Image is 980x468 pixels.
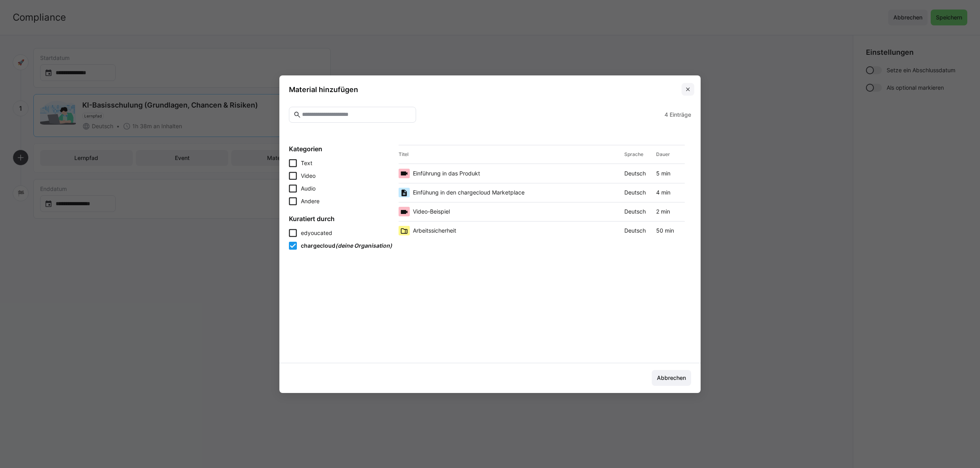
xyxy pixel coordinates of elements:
[656,374,687,382] span: Abbrechen
[289,145,392,153] h4: Kategorien
[664,111,668,119] span: 4
[624,227,653,235] span: Deutsch
[624,189,653,196] span: Deutsch
[301,185,316,193] span: Audio
[624,208,653,216] span: Deutsch
[670,111,691,119] span: Einträge
[656,189,685,196] span: 4 min
[656,227,685,235] span: 50 min
[289,85,358,94] h3: Material hinzufügen
[652,370,691,386] button: Abbrechen
[624,151,653,158] div: Sprache
[413,169,480,177] span: Einführung in das Produkt
[289,215,392,223] h4: Kuratiert durch
[656,169,685,177] span: 5 min
[656,208,685,216] span: 2 min
[413,189,525,196] span: Einfühung in den chargecloud Marketplace
[413,208,450,216] span: Video-Beispiel
[301,172,316,180] span: Video
[335,242,392,249] span: (deine Organisation)
[301,242,335,249] span: chargecloud
[399,151,621,158] div: Titel
[656,151,685,158] div: Dauer
[413,227,456,235] span: Arbeitssicherheit
[301,159,312,167] span: Text
[301,197,320,205] span: Andere
[624,169,653,177] span: Deutsch
[301,229,332,236] span: edyoucated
